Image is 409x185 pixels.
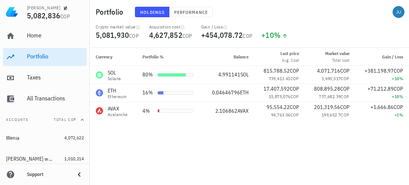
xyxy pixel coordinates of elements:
span: COP [290,112,299,118]
div: 16% [142,89,154,97]
img: LedgiFi [6,6,18,18]
div: Avalanche [108,112,128,117]
span: 95,554.22 [267,104,290,110]
span: +71,212.89 [368,85,394,92]
span: 3,690,517 [322,76,341,81]
div: Taxes [27,74,84,81]
a: Home [3,27,87,45]
div: ETH [108,87,126,94]
button: AccountsTotal COP [3,111,87,129]
th: Currency [90,48,136,66]
span: COP [341,76,349,81]
span: COP [290,67,299,74]
span: COP [341,112,349,118]
span: COP [243,33,252,39]
span: % [399,94,403,99]
div: 80% [142,71,154,79]
span: COP [290,76,299,81]
div: Last price [280,50,299,57]
div: Solana [108,76,121,81]
span: COP [340,85,350,92]
div: [PERSON_NAME] [27,5,60,11]
a: Wenia 4,072,622 [3,129,87,147]
span: 94,763.06 [271,112,290,118]
span: 737,682.39 [319,94,341,99]
span: +1,666.86 [370,104,394,110]
span: COP [60,13,70,20]
div: SOL-icon [96,71,103,79]
span: COP [129,33,139,39]
div: [PERSON_NAME] wallet [6,156,54,162]
div: Home [27,32,84,39]
div: Crypto market value [96,24,140,30]
span: 0.04646796 [212,89,240,96]
span: COP [394,85,403,92]
div: +10 [261,31,288,39]
div: Ethereum [108,94,126,99]
span: % [399,112,403,118]
span: 17,407,592 [264,85,290,92]
span: Gain / Loss [382,54,403,60]
span: 5,082,836 [27,10,60,21]
span: AVAX [237,107,249,114]
a: All Transactions [3,90,87,108]
span: 4.991141 [218,71,240,78]
div: Portfolio [27,53,84,60]
span: Currency [96,54,113,60]
div: ETH-icon [96,89,103,97]
span: COP [340,67,350,74]
span: 1,010,214 [64,156,84,161]
a: Taxes [3,69,87,87]
div: Support [27,172,69,178]
div: +1 [362,111,403,119]
span: COP [182,33,192,39]
span: ETH [240,89,249,96]
div: Market value [325,50,350,57]
button: Holdings [135,7,169,17]
span: 808,895.28 [314,85,340,92]
span: Portfolio % [142,54,164,60]
span: COP [290,104,299,110]
a: [PERSON_NAME] wallet 1,010,214 [3,150,87,168]
th: Gain / Loss: Not sorted. Activate to sort ascending. [356,48,409,66]
th: Portfolio %: Not sorted. Activate to sort ascending. [136,48,203,66]
div: Total cost [325,57,350,64]
span: COP [290,85,299,92]
div: avatar [393,6,405,18]
span: 199,652.7 [322,112,341,118]
span: 4,627,852 [149,30,182,40]
span: 2.106862 [215,107,237,114]
div: Gain / Loss [201,24,253,30]
span: Performance [174,9,208,15]
span: COP [341,94,349,99]
div: Acquisition cost [149,24,192,30]
span: 815,788.52 [264,67,290,74]
div: SOL [108,69,121,76]
span: COP [290,94,299,99]
span: % [399,76,403,81]
span: COP [394,67,403,74]
span: 739,413.41 [269,76,290,81]
span: +381,198.97 [365,67,394,74]
div: AVAX-icon [96,107,103,115]
span: 4,071,716 [317,67,340,74]
div: Wenia [6,135,19,141]
h1: Portfolio [96,6,126,18]
button: Performance [169,7,213,17]
span: COP [394,104,403,110]
span: % [274,30,280,40]
span: 5,081,930 [96,30,129,40]
div: 4% [142,107,154,115]
div: +10 [362,93,403,100]
span: SOL [240,71,249,78]
a: Portfolio [3,48,87,66]
div: +10 [362,75,403,82]
div: AVAX [108,105,128,112]
span: +454,078.72 [201,30,243,40]
span: COP [340,104,350,110]
span: Total COP [54,117,76,122]
span: Holdings [140,9,164,15]
div: Avg. Cost [280,57,299,64]
span: Balance [234,54,249,60]
div: All Transactions [27,95,84,102]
